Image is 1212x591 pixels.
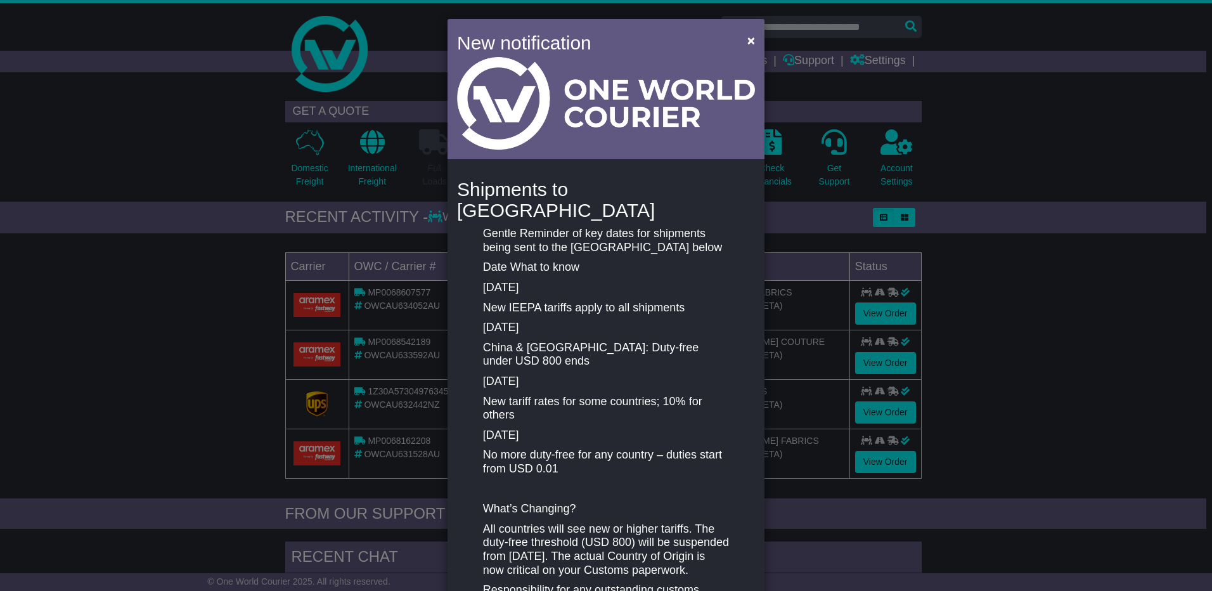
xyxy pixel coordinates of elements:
p: [DATE] [483,321,729,335]
p: [DATE] [483,375,729,389]
h4: Shipments to [GEOGRAPHIC_DATA] [457,179,755,221]
p: No more duty-free for any country – duties start from USD 0.01 [483,448,729,476]
span: × [747,33,755,48]
p: China & [GEOGRAPHIC_DATA]: Duty-free under USD 800 ends [483,341,729,368]
button: Close [741,27,761,53]
p: Gentle Reminder of key dates for shipments being sent to the [GEOGRAPHIC_DATA] below [483,227,729,254]
p: [DATE] [483,281,729,295]
h4: New notification [457,29,729,57]
img: Light [457,57,755,150]
p: Date What to know [483,261,729,275]
p: [DATE] [483,429,729,443]
p: What’s Changing? [483,502,729,516]
p: New IEEPA tariffs apply to all shipments [483,301,729,315]
p: New tariff rates for some countries; 10% for others [483,395,729,422]
p: All countries will see new or higher tariffs. The duty-free threshold (USD 800) will be suspended... [483,523,729,577]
